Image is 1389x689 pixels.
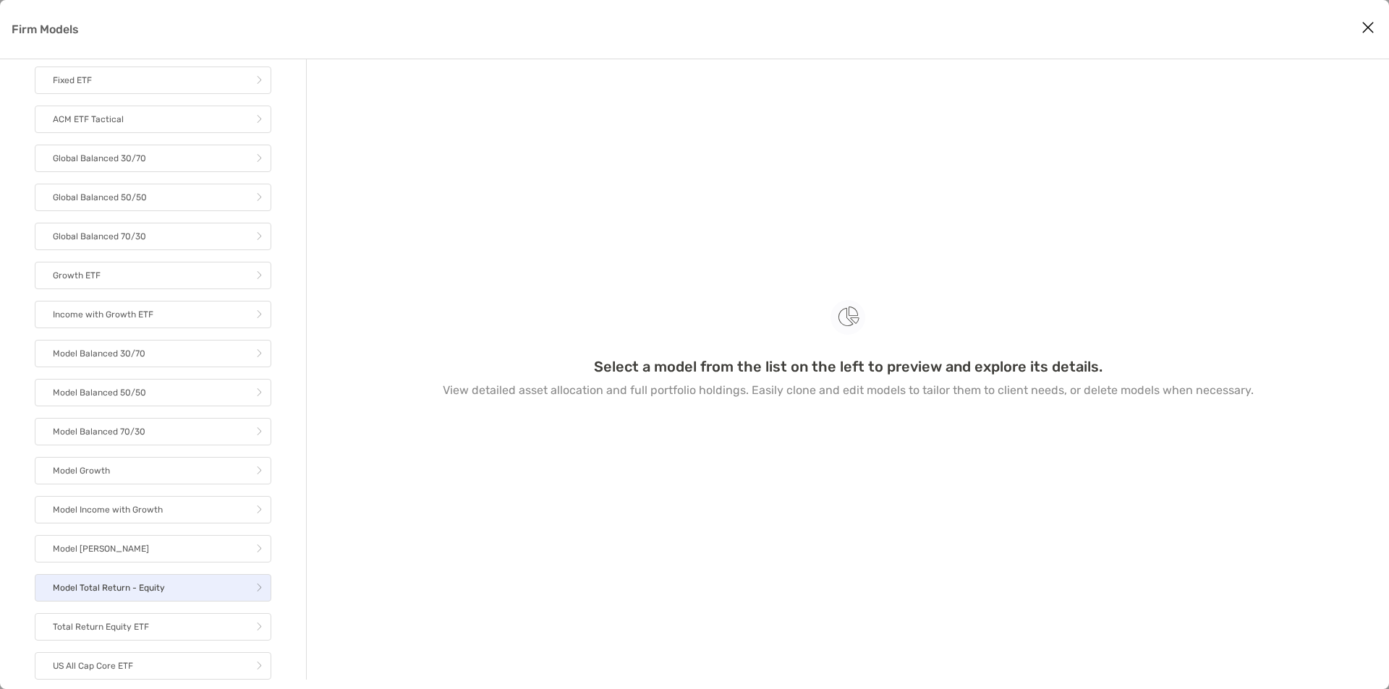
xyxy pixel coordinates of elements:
p: Firm Models [12,20,79,38]
p: Income with Growth ETF [53,306,153,324]
a: Fixed ETF [35,67,271,94]
p: View detailed asset allocation and full portfolio holdings. Easily clone and edit models to tailo... [443,381,1254,399]
a: Global Balanced 50/50 [35,184,271,211]
p: Model Balanced 70/30 [53,423,145,441]
button: Close modal [1357,17,1379,39]
p: Global Balanced 30/70 [53,150,146,168]
p: Model Balanced 50/50 [53,384,146,402]
a: Model Balanced 50/50 [35,379,271,406]
a: Model Income with Growth [35,496,271,523]
p: US All Cap Core ETF [53,657,133,675]
p: Global Balanced 70/30 [53,228,146,246]
p: Global Balanced 50/50 [53,189,147,207]
p: Model Income with Growth [53,501,163,519]
a: Global Balanced 70/30 [35,223,271,250]
p: Fixed ETF [53,72,92,90]
p: Growth ETF [53,267,101,285]
a: Model Total Return - Equity [35,574,271,602]
a: Model Balanced 70/30 [35,418,271,445]
a: US All Cap Core ETF [35,652,271,680]
a: Global Balanced 30/70 [35,145,271,172]
a: Model [PERSON_NAME] [35,535,271,562]
p: Model Balanced 30/70 [53,345,145,363]
a: Model Growth [35,457,271,484]
a: Total Return Equity ETF [35,613,271,641]
a: Growth ETF [35,262,271,289]
a: ACM ETF Tactical [35,106,271,133]
h3: Select a model from the list on the left to preview and explore its details. [594,358,1103,375]
a: Model Balanced 30/70 [35,340,271,367]
p: Total Return Equity ETF [53,618,149,636]
p: ACM ETF Tactical [53,111,124,129]
a: Income with Growth ETF [35,301,271,328]
p: Model Total Return - Equity [53,579,165,597]
p: Model Growth [53,462,110,480]
p: Model [PERSON_NAME] [53,540,149,558]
